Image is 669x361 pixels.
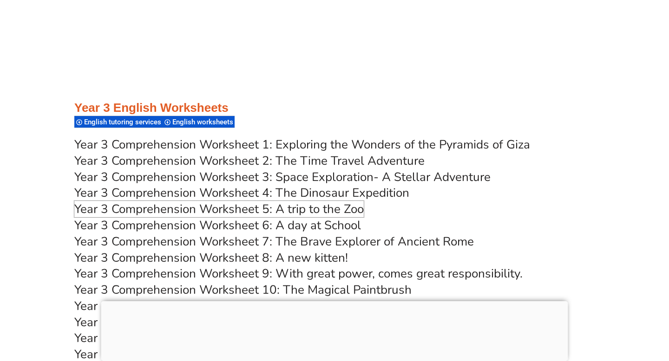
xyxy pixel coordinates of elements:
h3: Year 3 English Worksheets [74,100,595,116]
a: Year 3 Comprehension Worksheet 8: A new kitten! [74,250,348,266]
div: English tutoring services [74,116,163,128]
a: Year 3 Comprehension Worksheet 4: The Dinosaur Expedition [74,185,409,201]
span: English tutoring services [84,118,164,126]
a: Year 3 Comprehension Worksheet 9: With great power, comes great responsibility. [74,265,523,282]
a: Year 3 Comprehension Worksheet 3: Space Exploration- A Stellar Adventure [74,169,491,185]
a: Year 3 Comprehension Worksheet 12: The Lost Treasure Map [74,314,408,330]
iframe: Chat Widget [510,256,669,361]
div: English worksheets [163,116,235,128]
a: Year 3 Comprehension Worksheet 2: The Time Travel Adventure [74,153,425,169]
a: Year 3 Comprehension Worksheet 11: The Mysterious Key [74,298,390,314]
a: Year 3 Comprehension Worksheet 7: The Brave Explorer of Ancient Rome [74,233,474,250]
a: Year 3 Comprehension Worksheet 1: Exploring the Wonders of the Pyramids of Giza [74,136,530,153]
a: Year 3 Comprehension Worksheet 5: A trip to the Zoo [74,201,364,217]
iframe: Advertisement [101,301,568,359]
span: English worksheets [172,118,236,126]
a: Year 3 Comprehension Worksheet 13: The Enchanted Forest [74,330,402,346]
a: Year 3 Comprehension Worksheet 10: The Magical Paintbrush [74,282,412,298]
a: Year 3 Comprehension Worksheet 6: A day at School [74,217,361,233]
